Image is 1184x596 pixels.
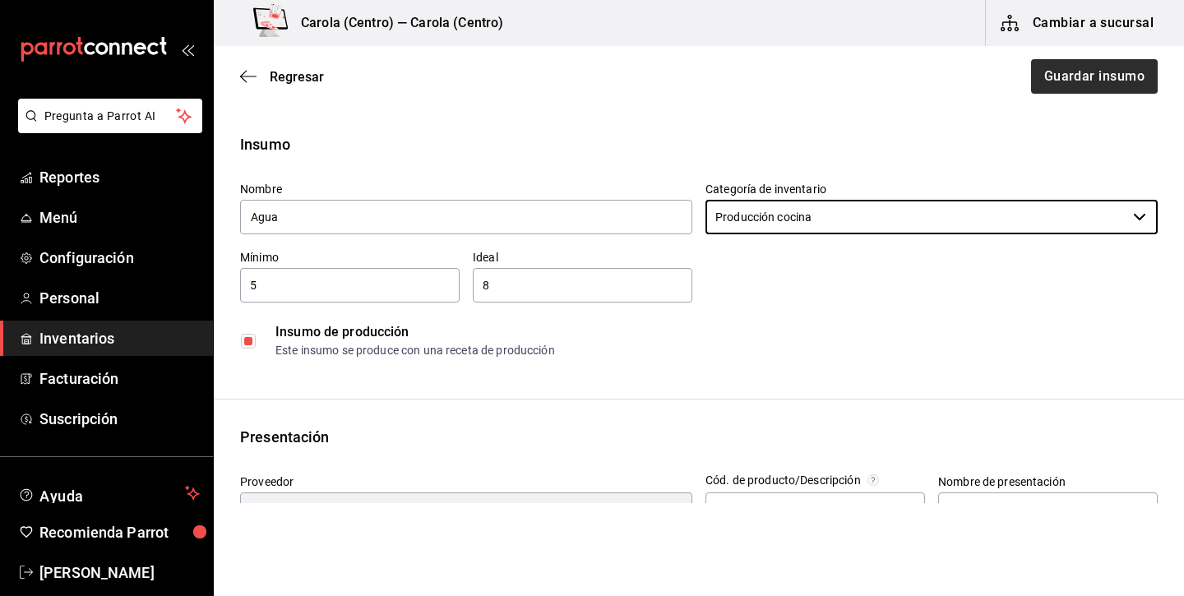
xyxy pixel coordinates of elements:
span: [PERSON_NAME] [39,561,200,584]
span: Pregunta a Parrot AI [44,108,177,125]
input: Ver todos [240,492,661,527]
input: Ingresa el nombre de tu insumo [240,200,692,234]
span: Regresar [270,69,324,85]
button: Regresar [240,69,324,85]
input: Opcional [938,492,1158,527]
button: open_drawer_menu [181,43,194,56]
span: Suscripción [39,408,200,430]
div: Insumo [240,133,1158,155]
div: Cód. de producto/Descripción [705,474,861,486]
span: Ayuda [39,483,178,503]
label: Ideal [473,252,692,263]
label: Proveedor [240,476,692,487]
input: 0 [240,275,460,295]
button: Guardar insumo [1031,59,1158,94]
input: Elige una opción [705,200,1126,234]
label: Mínimo [240,252,460,263]
input: 0 [473,275,692,295]
label: Nombre [240,183,692,195]
span: Menú [39,206,200,229]
div: Este insumo se produce con una receta de producción [275,342,1157,359]
label: Categoría de inventario [705,183,1158,195]
label: Nombre de presentación [938,476,1158,487]
button: Pregunta a Parrot AI [18,99,202,133]
span: Inventarios [39,327,200,349]
span: Personal [39,287,200,309]
div: Presentación [240,426,1158,448]
h3: Carola (Centro) — Carola (Centro) [288,13,503,33]
span: Recomienda Parrot [39,521,200,543]
input: Opcional [705,492,925,527]
div: Insumo de producción [275,322,1157,342]
span: Facturación [39,367,200,390]
a: Pregunta a Parrot AI [12,119,202,136]
span: Configuración [39,247,200,269]
span: Reportes [39,166,200,188]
